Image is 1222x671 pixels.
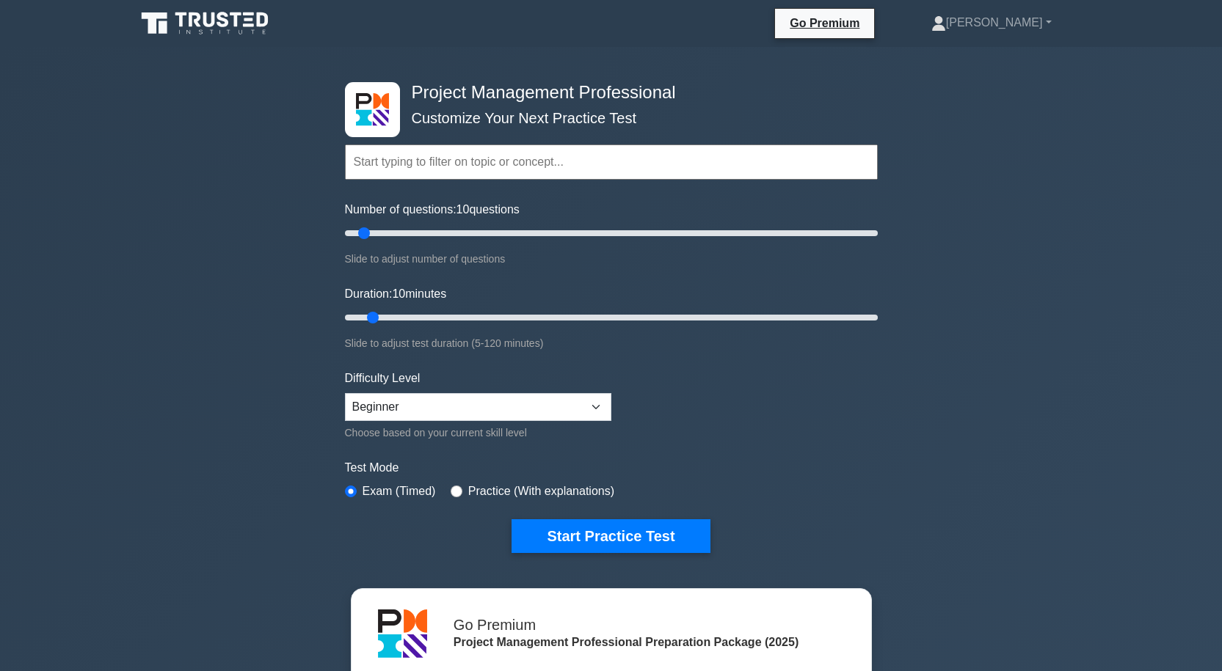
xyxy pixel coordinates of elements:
[512,519,710,553] button: Start Practice Test
[406,82,806,103] h4: Project Management Professional
[345,424,611,441] div: Choose based on your current skill level
[468,483,614,500] label: Practice (With explanations)
[345,285,447,303] label: Duration: minutes
[345,370,421,387] label: Difficulty Level
[345,144,878,180] input: Start typing to filter on topic or concept...
[345,201,520,219] label: Number of questions: questions
[392,287,405,300] span: 10
[345,459,878,477] label: Test Mode
[345,250,878,268] div: Slide to adjust number of questions
[896,8,1087,37] a: [PERSON_NAME]
[781,14,868,32] a: Go Premium
[457,203,470,216] span: 10
[345,334,878,352] div: Slide to adjust test duration (5-120 minutes)
[363,483,436,500] label: Exam (Timed)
